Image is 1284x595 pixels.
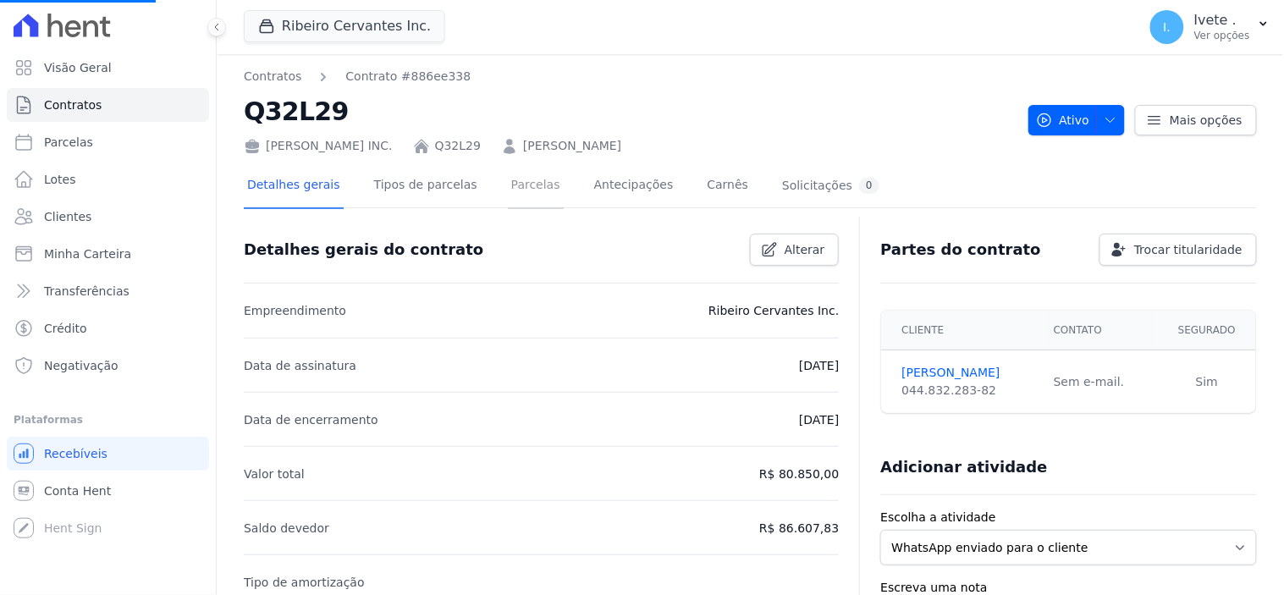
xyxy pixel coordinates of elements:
[244,164,344,209] a: Detalhes gerais
[345,68,471,85] a: Contrato #886ee338
[44,134,93,151] span: Parcelas
[244,518,329,538] p: Saldo devedor
[880,509,1257,526] label: Escolha a atividade
[901,382,1033,399] div: 044.832.283-82
[244,355,356,376] p: Data de assinatura
[7,274,209,308] a: Transferências
[244,410,378,430] p: Data de encerramento
[44,59,112,76] span: Visão Geral
[881,311,1043,350] th: Cliente
[244,68,301,85] a: Contratos
[7,51,209,85] a: Visão Geral
[244,572,365,592] p: Tipo de amortização
[7,163,209,196] a: Lotes
[750,234,840,266] a: Alterar
[44,445,107,462] span: Recebíveis
[708,300,839,321] p: Ribeiro Cervantes Inc.
[1135,105,1257,135] a: Mais opções
[1099,234,1257,266] a: Trocar titularidade
[799,410,839,430] p: [DATE]
[244,10,445,42] button: Ribeiro Cervantes Inc.
[880,457,1047,477] h3: Adicionar atividade
[7,349,209,383] a: Negativação
[44,482,111,499] span: Conta Hent
[782,178,879,194] div: Solicitações
[1036,105,1090,135] span: Ativo
[591,164,677,209] a: Antecipações
[7,437,209,471] a: Recebíveis
[1194,29,1250,42] p: Ver opções
[244,240,483,260] h3: Detalhes gerais do contrato
[44,171,76,188] span: Lotes
[44,208,91,225] span: Clientes
[7,237,209,271] a: Minha Carteira
[44,320,87,337] span: Crédito
[880,240,1041,260] h3: Partes do contrato
[244,68,471,85] nav: Breadcrumb
[901,364,1033,382] a: [PERSON_NAME]
[7,88,209,122] a: Contratos
[7,311,209,345] a: Crédito
[1134,241,1243,258] span: Trocar titularidade
[1194,12,1250,29] p: Ivete .
[759,464,839,484] p: R$ 80.850,00
[44,283,130,300] span: Transferências
[435,137,481,155] a: Q32L29
[1158,350,1256,414] td: Sim
[7,125,209,159] a: Parcelas
[244,300,346,321] p: Empreendimento
[44,96,102,113] span: Contratos
[14,410,202,430] div: Plataformas
[1044,350,1158,414] td: Sem e-mail.
[44,245,131,262] span: Minha Carteira
[244,92,1015,130] h2: Q32L29
[1044,311,1158,350] th: Contato
[523,137,621,155] a: [PERSON_NAME]
[508,164,564,209] a: Parcelas
[244,464,305,484] p: Valor total
[1137,3,1284,51] button: I. Ivete . Ver opções
[759,518,839,538] p: R$ 86.607,83
[244,137,393,155] div: [PERSON_NAME] INC.
[799,355,839,376] p: [DATE]
[1028,105,1126,135] button: Ativo
[703,164,752,209] a: Carnês
[859,178,879,194] div: 0
[1170,112,1243,129] span: Mais opções
[1164,21,1171,33] span: I.
[785,241,825,258] span: Alterar
[779,164,883,209] a: Solicitações0
[7,200,209,234] a: Clientes
[44,357,118,374] span: Negativação
[244,68,1015,85] nav: Breadcrumb
[7,474,209,508] a: Conta Hent
[371,164,481,209] a: Tipos de parcelas
[1158,311,1256,350] th: Segurado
